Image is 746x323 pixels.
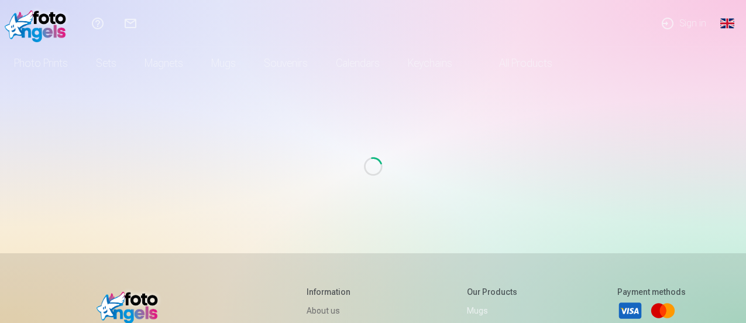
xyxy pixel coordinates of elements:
img: /fa1 [5,5,72,42]
a: About us [307,302,366,319]
a: Calendars [322,47,394,80]
a: Mugs [197,47,250,80]
h5: Payment methods [617,286,686,298]
a: Sets [82,47,130,80]
a: Magnets [130,47,197,80]
a: Souvenirs [250,47,322,80]
h5: Information [307,286,366,298]
a: Keychains [394,47,466,80]
a: All products [466,47,566,80]
a: Mugs [467,302,517,319]
h5: Our products [467,286,517,298]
